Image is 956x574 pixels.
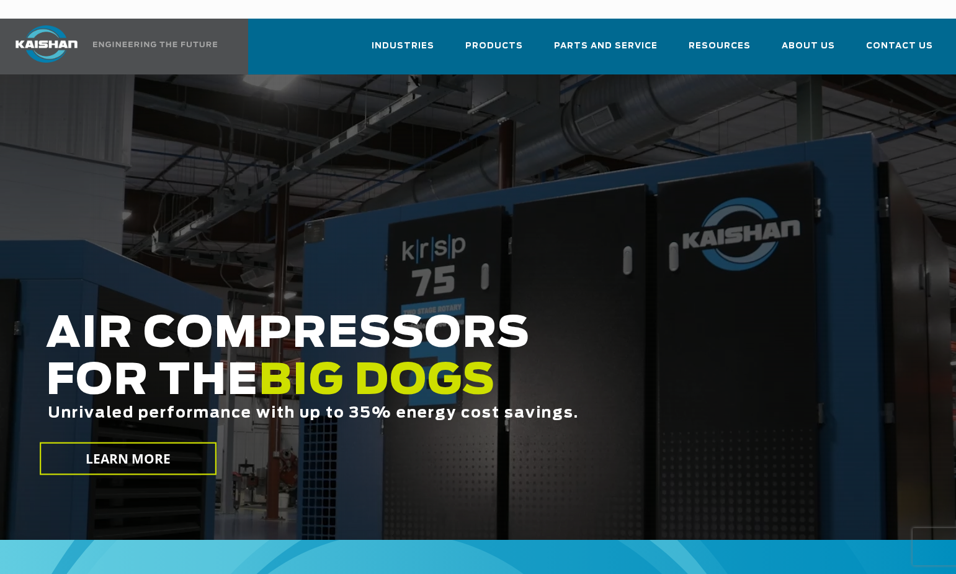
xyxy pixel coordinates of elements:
[372,39,434,53] span: Industries
[259,361,496,403] span: BIG DOGS
[85,450,170,468] span: LEARN MORE
[372,30,434,72] a: Industries
[866,39,933,53] span: Contact Us
[40,442,216,475] a: LEARN MORE
[93,42,217,47] img: Engineering the future
[689,39,751,53] span: Resources
[866,30,933,72] a: Contact Us
[782,39,835,53] span: About Us
[782,30,835,72] a: About Us
[465,30,523,72] a: Products
[554,39,658,53] span: Parts and Service
[46,311,764,460] h2: AIR COMPRESSORS FOR THE
[465,39,523,53] span: Products
[554,30,658,72] a: Parts and Service
[48,406,579,421] span: Unrivaled performance with up to 35% energy cost savings.
[689,30,751,72] a: Resources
